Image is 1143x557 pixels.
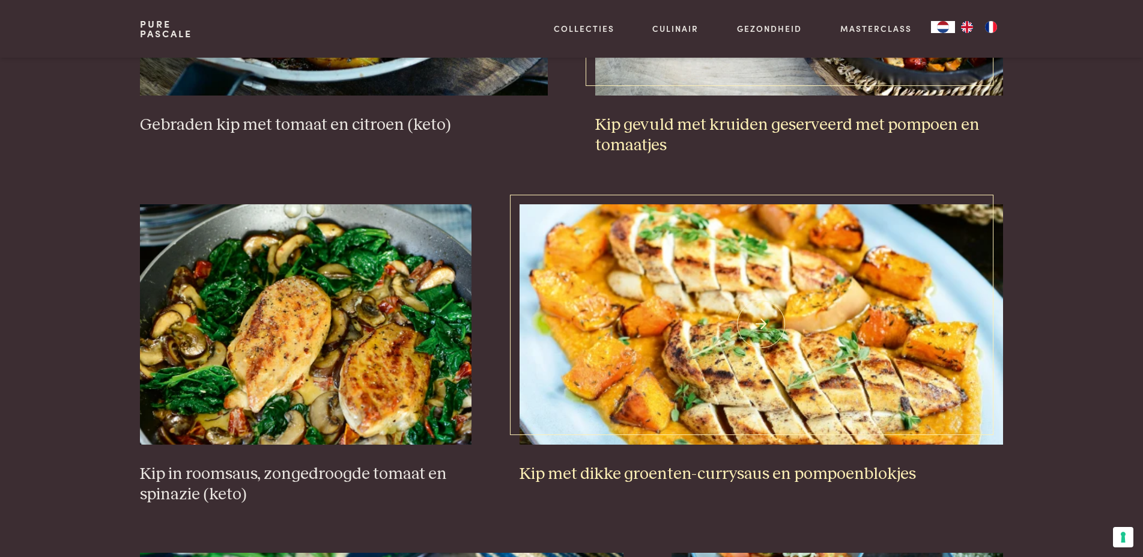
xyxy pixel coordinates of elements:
h3: Gebraden kip met tomaat en citroen (keto) [140,115,547,136]
aside: Language selected: Nederlands [931,21,1003,33]
a: Gezondheid [737,22,802,35]
ul: Language list [955,21,1003,33]
h3: Kip gevuld met kruiden geserveerd met pompoen en tomaatjes [595,115,1002,156]
a: EN [955,21,979,33]
div: Language [931,21,955,33]
a: FR [979,21,1003,33]
h3: Kip met dikke groenten-currysaus en pompoenblokjes [520,464,1003,485]
a: Collecties [554,22,614,35]
img: Kip in roomsaus, zongedroogde tomaat en spinazie (keto) [140,204,471,445]
a: PurePascale [140,19,192,38]
a: Culinair [652,22,699,35]
a: NL [931,21,955,33]
a: Kip met dikke groenten-currysaus en pompoenblokjes Kip met dikke groenten-currysaus en pompoenblo... [520,204,1003,484]
img: Kip met dikke groenten-currysaus en pompoenblokjes [520,204,1003,445]
h3: Kip in roomsaus, zongedroogde tomaat en spinazie (keto) [140,464,471,505]
button: Uw voorkeuren voor toestemming voor trackingtechnologieën [1113,527,1133,547]
a: Masterclass [840,22,912,35]
a: Kip in roomsaus, zongedroogde tomaat en spinazie (keto) Kip in roomsaus, zongedroogde tomaat en s... [140,204,471,505]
